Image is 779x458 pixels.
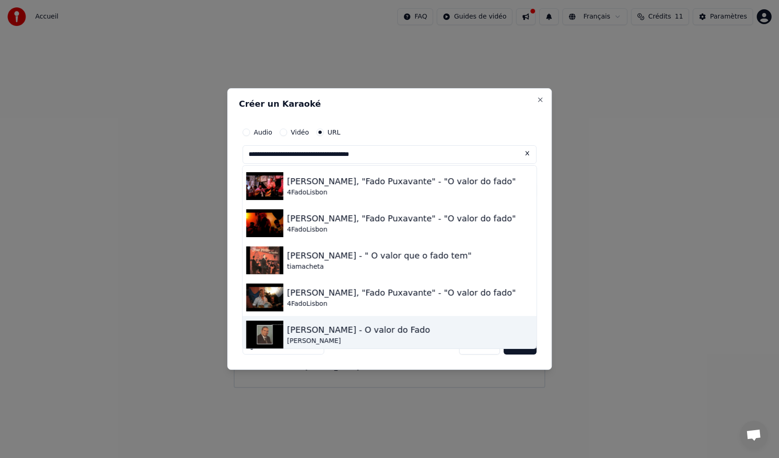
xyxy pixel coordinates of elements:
[258,342,320,350] span: Cela utilisera 5 crédits
[459,338,500,355] button: Annuler
[246,284,283,311] img: Rui Simões, "Fado Puxavante" - "O valor do fado"
[239,100,540,108] h2: Créer un Karaoké
[246,321,283,348] img: Gabino Ferreira - O valor do Fado
[504,338,536,355] button: Créer
[287,175,516,188] div: [PERSON_NAME], "Fado Puxavante" - "O valor do fado"
[287,336,430,346] div: [PERSON_NAME]
[287,286,516,299] div: [PERSON_NAME], "Fado Puxavante" - "O valor do fado"
[287,262,472,271] div: tiamacheta
[287,249,472,262] div: [PERSON_NAME] - " O valor que o fado tem"
[287,323,430,336] div: [PERSON_NAME] - O valor do Fado
[287,188,516,197] div: 4FadoLisbon
[246,172,283,200] img: Fernando Varela, "Fado Puxavante" - "O valor do fado"
[246,246,283,274] img: José Pinto - " O valor que o fado tem"
[287,212,516,225] div: [PERSON_NAME], "Fado Puxavante" - "O valor do fado"
[254,129,272,135] label: Audio
[287,299,516,309] div: 4FadoLisbon
[291,129,309,135] label: Vidéo
[246,209,283,237] img: Vítor Lemos, "Fado Puxavante" - "O valor do fado"
[287,225,516,234] div: 4FadoLisbon
[327,129,340,135] label: URL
